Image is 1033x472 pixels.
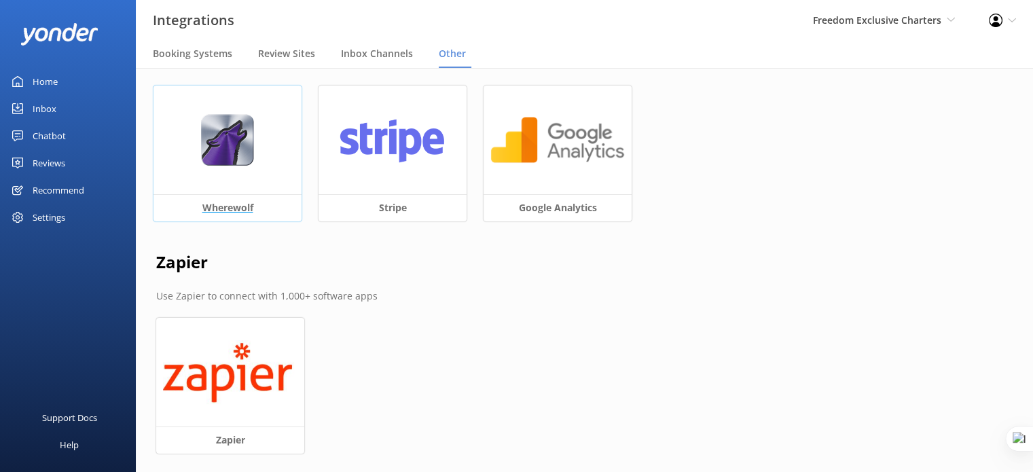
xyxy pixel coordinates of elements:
[156,249,1013,275] h2: Zapier
[20,23,98,46] img: yonder-white-logo.png
[156,318,304,454] a: Zapier
[484,86,632,221] a: Google Analytics
[153,86,302,221] a: Wherewolf
[439,47,466,60] span: Other
[153,10,234,31] h3: Integrations
[33,68,58,95] div: Home
[33,122,66,149] div: Chatbot
[319,194,467,221] h3: Stripe
[200,114,254,166] img: wherewolf.png
[484,194,632,221] h3: Google Analytics
[156,426,304,454] h3: Zapier
[341,47,413,60] span: Inbox Channels
[325,114,460,166] img: stripe.png
[163,340,297,404] img: zapier.png
[153,47,232,60] span: Booking Systems
[42,404,97,431] div: Support Docs
[153,194,302,221] h3: Wherewolf
[33,177,84,204] div: Recommend
[319,86,467,221] a: Stripe
[490,114,625,166] img: google-analytics.png
[156,289,1013,304] p: Use Zapier to connect with 1,000+ software apps
[60,431,79,458] div: Help
[813,14,941,26] span: Freedom Exclusive Charters
[33,204,65,231] div: Settings
[33,95,56,122] div: Inbox
[33,149,65,177] div: Reviews
[258,47,315,60] span: Review Sites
